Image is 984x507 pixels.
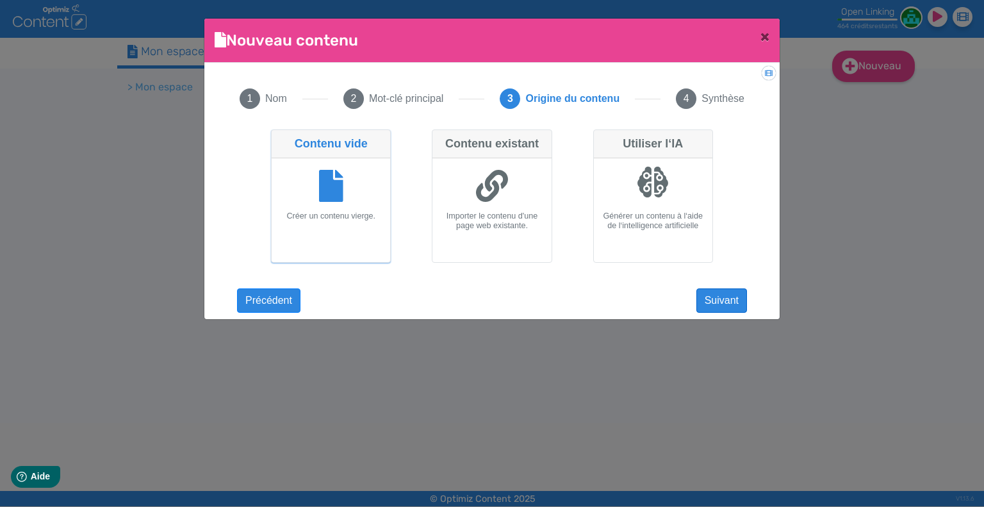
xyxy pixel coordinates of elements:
[272,130,390,158] div: Contenu vide
[696,288,747,313] button: Suivant
[599,212,707,231] h6: Générer un contenu à l‘aide de l‘intelligence artificielle
[438,212,546,231] h6: Importer le contenu d'une page web existante.
[237,288,300,313] button: Précédent
[215,29,358,52] h4: Nouveau contenu
[277,212,385,221] h6: Créer un contenu vierge.
[660,73,760,124] button: 4Synthèse
[432,130,551,158] div: Contenu existant
[369,91,443,106] span: Mot-clé principal
[240,88,260,109] span: 1
[676,88,696,109] span: 4
[484,73,635,124] button: 3Origine du contenu
[224,73,302,124] button: 1Nom
[525,91,619,106] span: Origine du contenu
[594,130,712,158] div: Utiliser l‘IA
[500,88,520,109] span: 3
[701,91,744,106] span: Synthèse
[750,19,780,54] button: Close
[265,91,287,106] span: Nom
[343,88,364,109] span: 2
[328,73,459,124] button: 2Mot-clé principal
[760,28,769,46] span: ×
